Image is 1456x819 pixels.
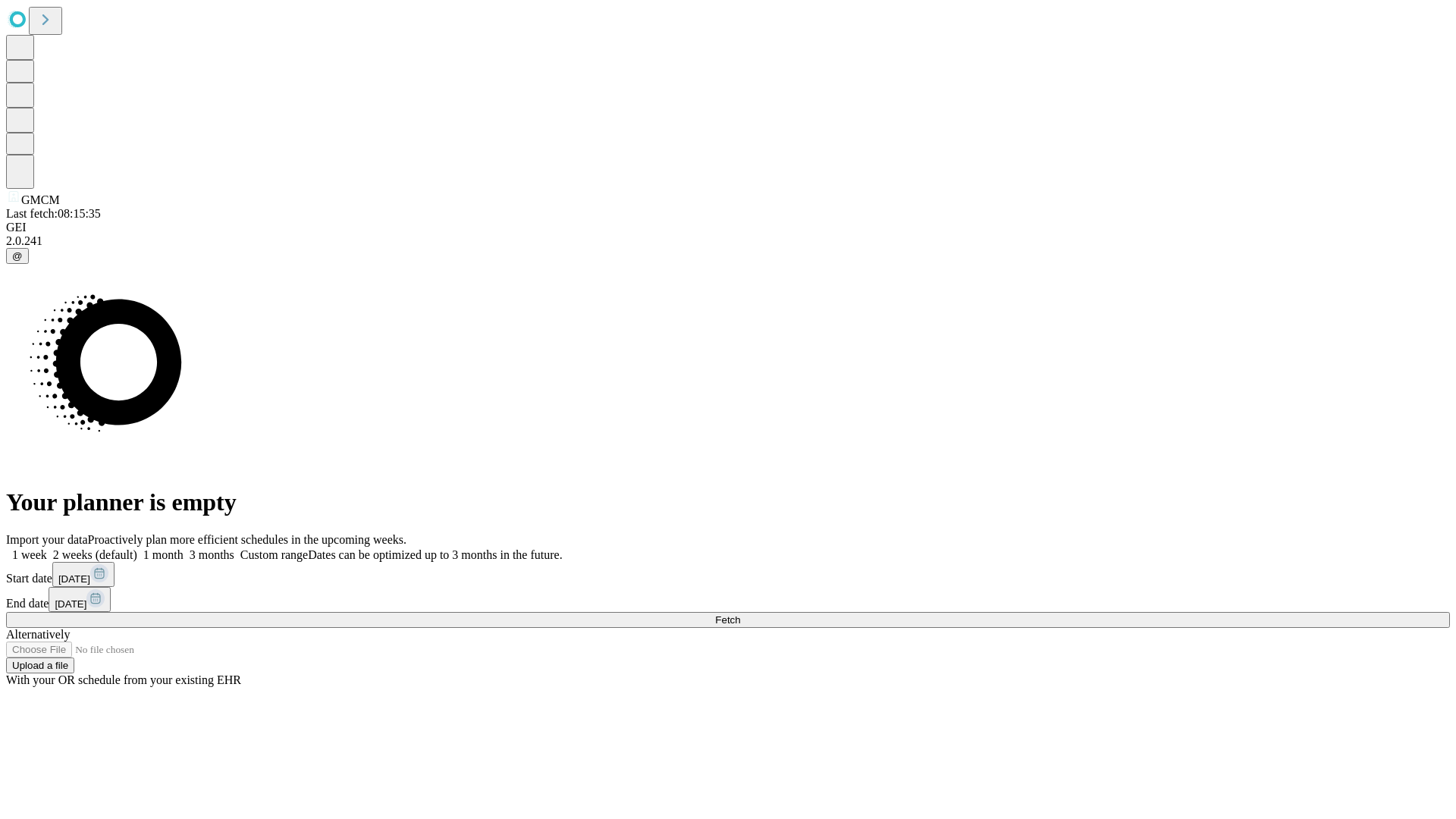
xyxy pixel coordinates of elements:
[49,587,111,612] button: [DATE]
[308,548,562,561] span: Dates can be optimized up to 3 months in the future.
[6,221,1450,234] div: GEI
[58,573,90,585] span: [DATE]
[6,488,1450,516] h1: Your planner is empty
[6,234,1450,248] div: 2.0.241
[6,248,29,264] button: @
[6,673,241,686] span: With your OR schedule from your existing EHR
[143,548,184,561] span: 1 month
[52,562,115,587] button: [DATE]
[53,548,137,561] span: 2 weeks (default)
[55,598,86,610] span: [DATE]
[715,614,740,626] span: Fetch
[190,548,234,561] span: 3 months
[6,612,1450,628] button: Fetch
[88,533,406,546] span: Proactively plan more efficient schedules in the upcoming weeks.
[6,628,70,641] span: Alternatively
[6,207,101,220] span: Last fetch: 08:15:35
[6,533,88,546] span: Import your data
[12,250,23,262] span: @
[6,562,1450,587] div: Start date
[6,587,1450,612] div: End date
[240,548,308,561] span: Custom range
[12,548,47,561] span: 1 week
[6,657,74,673] button: Upload a file
[21,193,60,206] span: GMCM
